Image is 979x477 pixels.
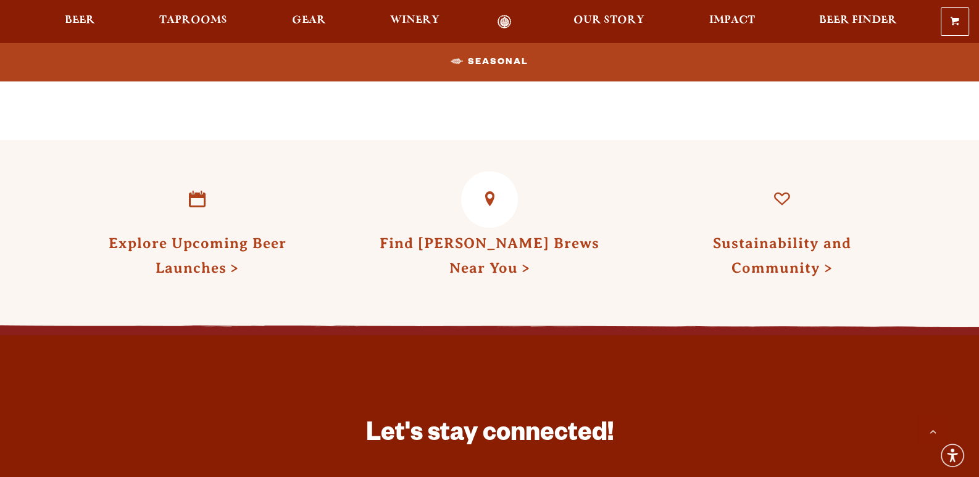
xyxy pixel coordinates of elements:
[284,15,334,29] a: Gear
[390,15,440,25] span: Winery
[65,15,95,25] span: Beer
[382,15,448,29] a: Winery
[701,15,763,29] a: Impact
[323,418,656,454] h3: Let's stay connected!
[380,235,599,276] a: Find [PERSON_NAME] BrewsNear You
[917,415,948,446] a: Scroll to top
[573,15,644,25] span: Our Story
[819,15,897,25] span: Beer Finder
[709,15,755,25] span: Impact
[939,442,966,469] div: Accessibility Menu
[109,235,286,276] a: Explore Upcoming Beer Launches
[446,48,533,76] a: Seasonal
[753,171,810,228] a: Sustainability and Community
[159,15,227,25] span: Taprooms
[565,15,652,29] a: Our Story
[481,15,527,29] a: Odell Home
[151,15,235,29] a: Taprooms
[292,15,326,25] span: Gear
[461,171,518,228] a: Find Odell Brews Near You
[169,171,226,228] a: Explore Upcoming Beer Launches
[57,15,103,29] a: Beer
[811,15,905,29] a: Beer Finder
[712,235,851,276] a: Sustainability and Community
